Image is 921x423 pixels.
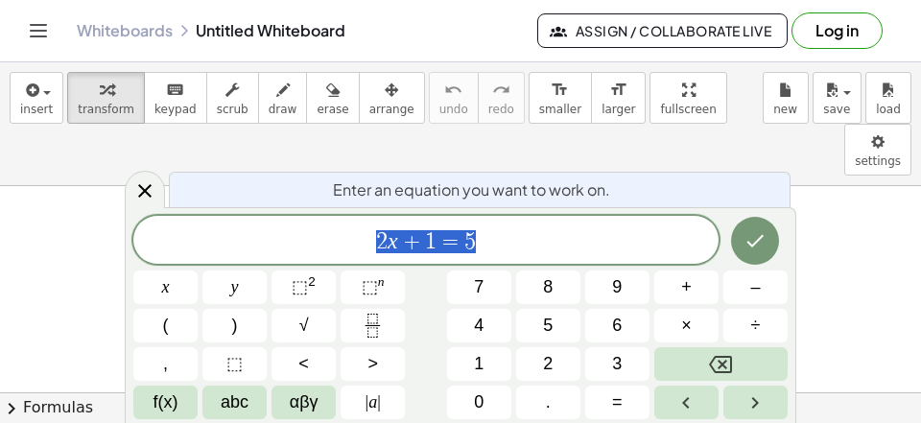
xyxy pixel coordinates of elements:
[232,313,238,339] span: )
[437,230,464,253] span: =
[362,277,378,296] span: ⬚
[133,270,198,304] button: x
[163,313,169,339] span: (
[163,351,168,377] span: ,
[272,309,336,342] button: Square root
[67,72,145,124] button: transform
[585,347,649,381] button: 3
[516,270,580,304] button: 8
[202,386,267,419] button: Alphabet
[492,79,510,102] i: redo
[202,270,267,304] button: y
[612,351,622,377] span: 3
[202,309,267,342] button: )
[488,103,514,116] span: redo
[585,270,649,304] button: 9
[133,386,198,419] button: Functions
[226,351,243,377] span: ⬚
[612,274,622,300] span: 9
[723,270,788,304] button: Minus
[306,72,359,124] button: erase
[317,103,348,116] span: erase
[153,389,178,415] span: f(x)
[299,313,309,339] span: √
[516,309,580,342] button: 5
[398,230,426,253] span: +
[23,15,54,46] button: Toggle navigation
[376,230,388,253] span: 2
[546,389,551,415] span: .
[166,79,184,102] i: keyboard
[527,19,902,309] iframe: Sign in with Google Dialogue
[341,270,405,304] button: Superscript
[681,313,692,339] span: ×
[231,274,239,300] span: y
[585,309,649,342] button: 6
[723,386,788,419] button: Right arrow
[144,72,207,124] button: keyboardkeypad
[202,347,267,381] button: Placeholder
[78,103,134,116] span: transform
[77,21,173,40] a: Whiteboards
[366,392,369,411] span: |
[162,274,170,300] span: x
[290,389,319,415] span: αβγ
[341,309,405,342] button: Fraction
[292,277,308,296] span: ⬚
[447,270,511,304] button: 7
[444,79,462,102] i: undo
[750,274,760,300] span: –
[478,72,525,124] button: redoredo
[543,274,553,300] span: 8
[731,217,779,265] button: Done
[377,392,381,411] span: |
[543,313,553,339] span: 5
[221,389,248,415] span: abc
[367,351,378,377] span: >
[298,351,309,377] span: <
[723,309,788,342] button: Divide
[272,347,336,381] button: Less than
[447,386,511,419] button: 0
[516,386,580,419] button: .
[681,274,692,300] span: +
[751,313,761,339] span: ÷
[447,309,511,342] button: 4
[388,228,398,253] var: x
[378,274,385,289] sup: n
[585,386,649,419] button: Equals
[429,72,479,124] button: undoundo
[654,309,719,342] button: Times
[333,178,610,201] span: Enter an equation you want to work on.
[474,274,484,300] span: 7
[425,230,437,253] span: 1
[516,347,580,381] button: 2
[341,386,405,419] button: Absolute value
[272,270,336,304] button: Squared
[206,72,259,124] button: scrub
[369,103,414,116] span: arrange
[366,389,381,415] span: a
[20,103,53,116] span: insert
[474,351,484,377] span: 1
[474,313,484,339] span: 4
[341,347,405,381] button: Greater than
[10,72,63,124] button: insert
[133,347,198,381] button: ,
[654,386,719,419] button: Left arrow
[154,103,197,116] span: keypad
[654,270,719,304] button: Plus
[474,389,484,415] span: 0
[217,103,248,116] span: scrub
[654,347,788,381] button: Backspace
[133,309,198,342] button: (
[543,351,553,377] span: 2
[269,103,297,116] span: draw
[439,103,468,116] span: undo
[791,12,883,49] button: Log in
[359,72,425,124] button: arrange
[612,313,622,339] span: 6
[464,230,476,253] span: 5
[612,389,623,415] span: =
[308,274,316,289] sup: 2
